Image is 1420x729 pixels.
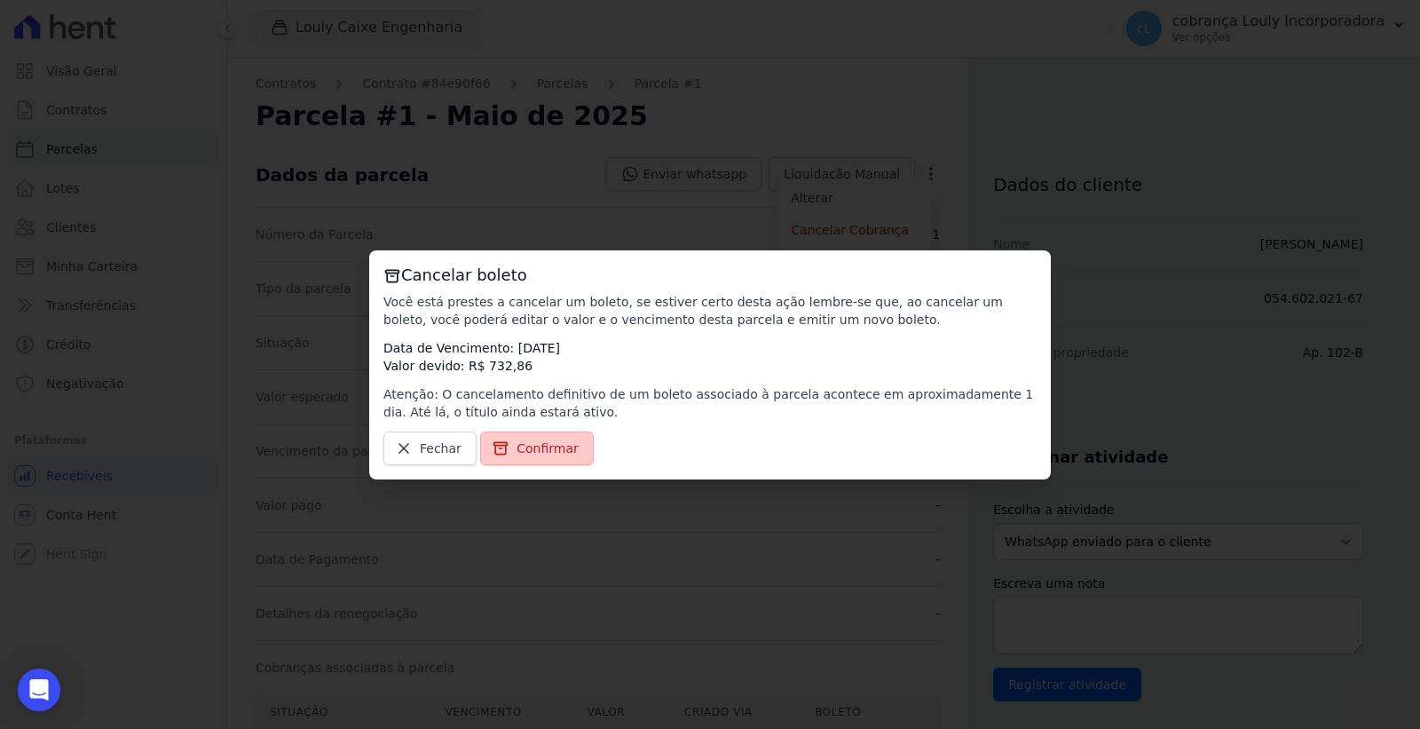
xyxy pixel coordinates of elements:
p: Data de Vencimento: [DATE] Valor devido: R$ 732,86 [383,339,1037,375]
div: Open Intercom Messenger [18,669,60,711]
a: Fechar [383,432,477,465]
h3: Cancelar boleto [383,265,1037,286]
a: Confirmar [480,432,594,465]
span: Confirmar [517,440,579,457]
p: Você está prestes a cancelar um boleto, se estiver certo desta ação lembre-se que, ao cancelar um... [383,293,1037,329]
p: Atenção: O cancelamento definitivo de um boleto associado à parcela acontece em aproximadamente 1... [383,385,1037,421]
span: Fechar [420,440,461,457]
